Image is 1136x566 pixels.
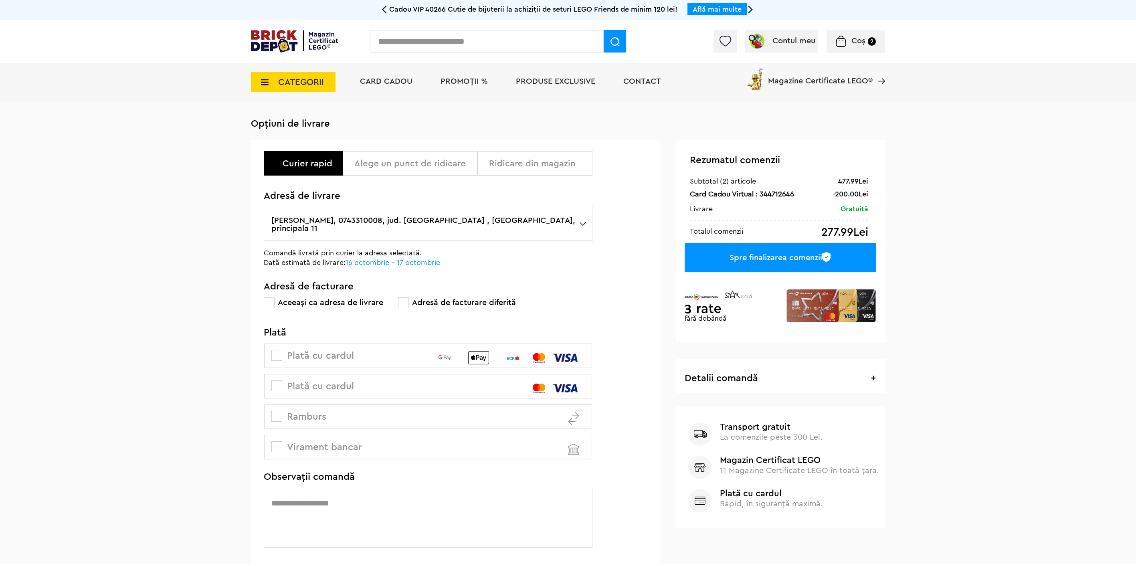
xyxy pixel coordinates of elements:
[264,328,592,338] h3: Plată
[412,299,516,307] label: Adresă de facturare diferită
[841,204,868,214] div: Gratuită
[283,159,337,168] div: Curier rapid
[688,489,712,512] img: Plată cu cardul
[516,77,595,85] a: Produse exclusive
[838,176,868,186] div: 477.99Lei
[868,37,876,46] small: 2
[821,226,868,238] div: 277.99Lei
[354,159,471,168] div: Alege un punct de ridicare
[871,374,876,383] span: +
[827,190,868,198] div: -200.00Lei
[690,226,743,236] div: Totalul comenzii
[685,374,876,384] h3: Detalii comandă
[264,248,484,258] p: Comandă livrată prin curier la adresa selectată.
[688,456,712,479] img: Magazin Certificat LEGO
[685,243,876,272] div: Spre finalizarea comenzii
[720,456,879,465] b: Magazin Certificat LEGO
[768,67,873,85] span: Magazine Certificate LEGO®
[720,422,879,431] b: Transport gratuit
[264,191,592,201] h3: Adresă de livrare
[720,489,879,498] b: Plată cu cardul
[720,433,823,441] span: La comenzile peste 300 Lei.
[873,67,885,75] a: Magazine Certificate LEGO®
[251,118,885,130] h3: Opțiuni de livrare
[264,258,484,267] p: Dată estimată de livrare:
[720,500,823,508] span: Rapid, în siguranță maximă.
[690,156,780,165] span: Rezumatul comenzii
[264,207,592,241] label: [PERSON_NAME], 0743310008, jud. [GEOGRAPHIC_DATA] , [GEOGRAPHIC_DATA], principala 11
[264,472,592,482] h3: Observații comandă
[690,176,756,186] div: Subtotal (2) articole
[273,443,362,452] span: Virament bancar
[688,422,712,446] img: Transport gratuit
[772,37,815,45] span: Contul meu
[851,37,865,45] span: Coș
[720,467,879,475] span: 11 Magazine Certificate LEGO în toată țara.
[690,204,713,214] div: Livrare
[360,77,412,85] a: Card Cadou
[690,190,794,198] b: Card Cadou Virtual : 344712646
[264,282,592,291] h3: Adresă de facturare
[273,382,354,391] span: Plată cu cardul
[693,6,742,13] a: Află mai multe
[278,299,383,307] label: Aceeași ca adresa de livrare
[346,259,440,266] span: 16 octombrie - 17 octombrie
[389,6,677,13] span: Cadou VIP 40266 Cutie de bijuterii la achiziții de seturi LEGO Friends de minim 120 lei!
[273,412,326,422] span: Ramburs
[489,159,586,168] div: Ridicare din magazin
[441,77,488,85] a: PROMOȚII %
[273,351,354,361] span: Plată cu cardul
[748,37,815,45] a: Contul meu
[278,78,324,87] span: CATEGORII
[623,77,661,85] a: Contact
